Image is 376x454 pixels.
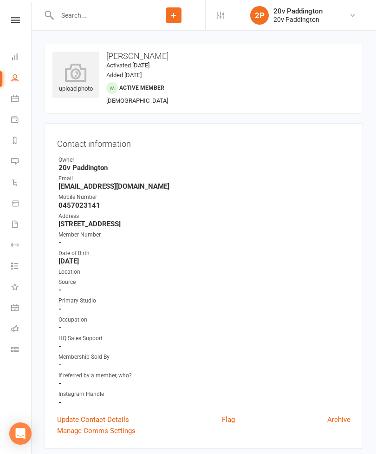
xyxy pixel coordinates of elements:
[58,212,350,221] div: Address
[11,298,32,319] a: General attendance kiosk mode
[57,414,129,425] a: Update Contact Details
[52,63,99,94] div: upload photo
[58,296,350,305] div: Primary Studio
[58,193,350,202] div: Mobile Number
[58,238,350,247] strong: -
[11,47,32,68] a: Dashboard
[11,68,32,89] a: People
[57,425,136,436] a: Manage Comms Settings
[11,131,32,152] a: Reports
[11,89,32,110] a: Calendar
[58,398,350,407] strong: -
[57,136,350,149] h3: Contact information
[58,182,350,191] strong: [EMAIL_ADDRESS][DOMAIN_NAME]
[58,379,350,388] strong: -
[106,62,149,69] time: Activated [DATE]
[58,257,350,265] strong: [DATE]
[106,97,168,104] span: [DEMOGRAPHIC_DATA]
[58,371,350,380] div: If referred by a member, who?
[58,286,350,294] strong: -
[58,305,350,313] strong: -
[58,278,350,287] div: Source
[11,110,32,131] a: Payments
[58,201,350,210] strong: 0457023141
[52,52,355,61] h3: [PERSON_NAME]
[119,85,164,91] span: Active member
[58,220,350,228] strong: [STREET_ADDRESS]
[54,9,142,22] input: Search...
[11,194,32,215] a: Product Sales
[58,390,350,399] div: Instagram Handle
[58,342,350,350] strong: -
[273,15,323,24] div: 20v Paddington
[58,156,350,164] div: Owner
[9,422,32,445] div: Open Intercom Messenger
[327,414,350,425] a: Archive
[106,72,142,79] time: Added [DATE]
[58,334,350,343] div: HQ Sales Support
[58,323,350,332] strong: -
[58,316,350,324] div: Occupation
[222,414,235,425] a: Flag
[11,319,32,340] a: Roll call kiosk mode
[58,174,350,183] div: Email
[58,361,350,369] strong: -
[58,164,350,172] strong: 20v Paddington
[58,268,350,276] div: Location
[11,277,32,298] a: What's New
[58,230,350,239] div: Member Number
[58,353,350,362] div: Membership Sold By
[273,7,323,15] div: 20v Paddington
[11,340,32,361] a: Class kiosk mode
[58,249,350,258] div: Date of Birth
[250,6,269,25] div: 2P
